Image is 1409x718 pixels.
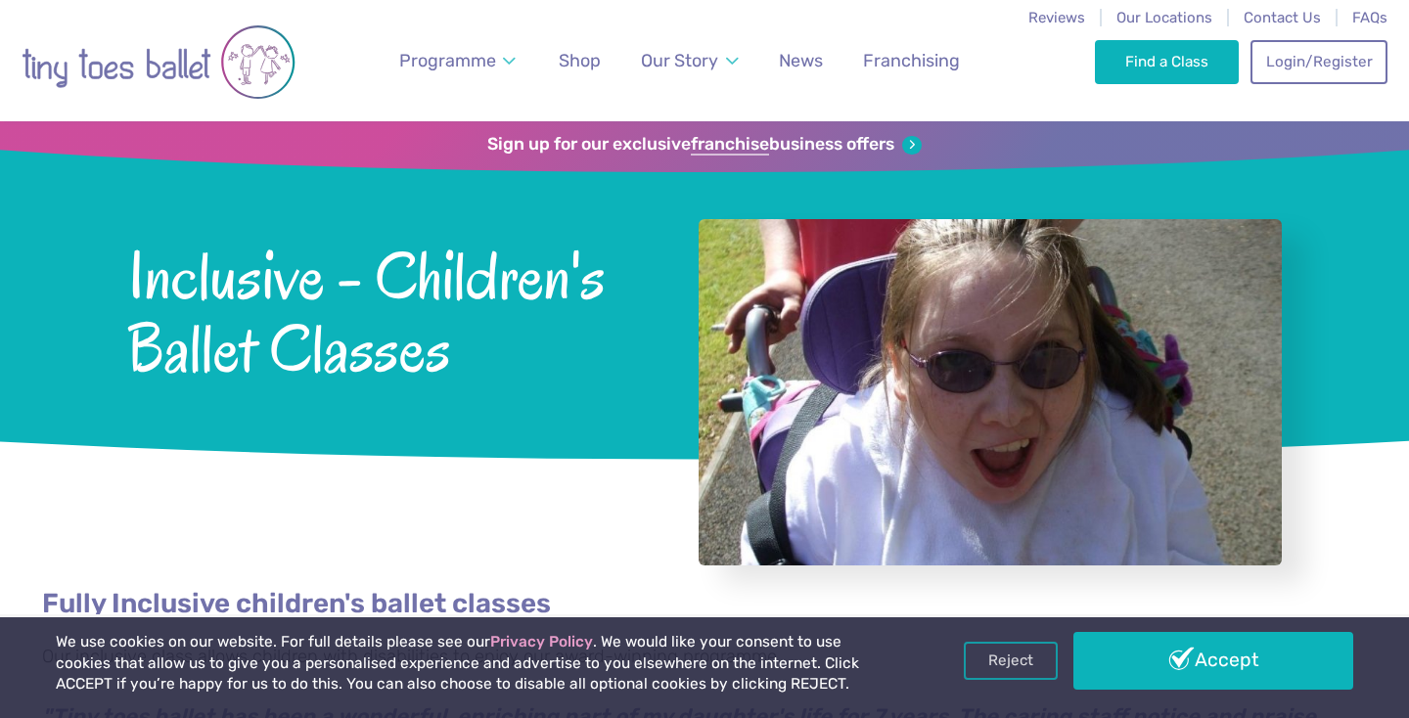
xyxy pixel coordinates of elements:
[641,50,718,70] span: Our Story
[1028,9,1085,26] a: Reviews
[632,39,748,83] a: Our Story
[1073,632,1353,689] a: Accept
[559,50,601,70] span: Shop
[490,633,593,651] a: Privacy Policy
[42,585,1367,623] h2: Fully Inclusive children's ballet classes
[127,234,647,385] span: Inclusive - Children's Ballet Classes
[854,39,969,83] a: Franchising
[22,13,295,112] img: tiny toes ballet
[691,134,769,156] strong: franchise
[390,39,525,83] a: Programme
[56,632,899,696] p: We use cookies on our website. For full details please see our . We would like your consent to us...
[1116,9,1212,26] a: Our Locations
[550,39,610,83] a: Shop
[779,50,823,70] span: News
[399,50,496,70] span: Programme
[964,642,1058,679] a: Reject
[863,50,960,70] span: Franchising
[1250,40,1387,83] a: Login/Register
[770,39,832,83] a: News
[1352,9,1387,26] a: FAQs
[487,134,921,156] a: Sign up for our exclusivefranchisebusiness offers
[1244,9,1321,26] a: Contact Us
[1095,40,1239,83] a: Find a Class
